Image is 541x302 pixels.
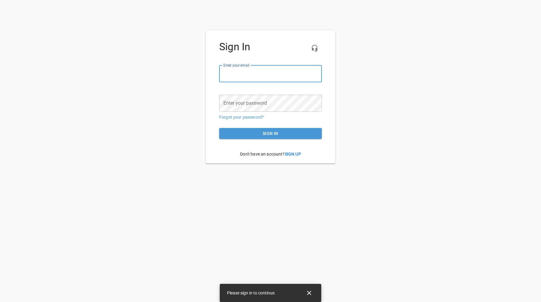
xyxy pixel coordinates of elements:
[219,115,264,120] a: Forgot your password?
[302,286,316,300] button: Close
[219,128,322,139] button: Sign in
[219,41,322,53] h4: Sign In
[224,130,317,137] span: Sign in
[227,291,276,295] span: Please sign in to continue.
[307,41,322,55] button: Live Chat
[219,146,322,162] p: Don't have an account?
[285,152,301,156] a: Sign Up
